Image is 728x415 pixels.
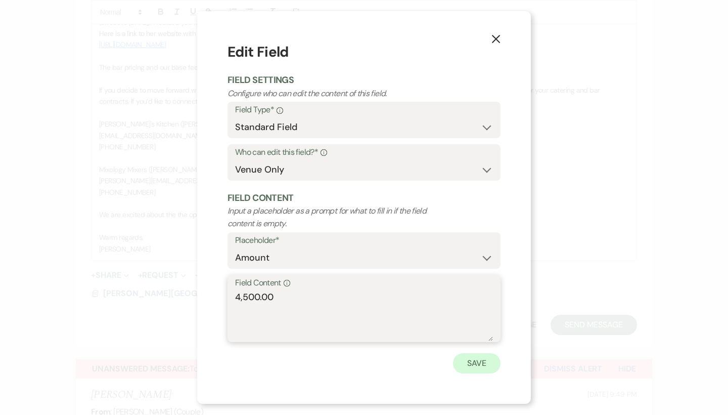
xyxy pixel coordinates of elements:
h2: Field Content [227,192,500,204]
label: Field Type* [235,103,493,117]
p: Configure who can edit the content of this field. [227,87,446,100]
textarea: 4,500.00 [235,290,493,341]
h1: Edit Field [227,41,500,63]
h2: Field Settings [227,74,500,87]
p: Input a placeholder as a prompt for what to fill in if the field content is empty. [227,204,446,230]
button: Save [453,353,500,373]
label: Who can edit this field?* [235,145,493,160]
label: Placeholder* [235,233,493,248]
label: Field Content [235,276,493,290]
